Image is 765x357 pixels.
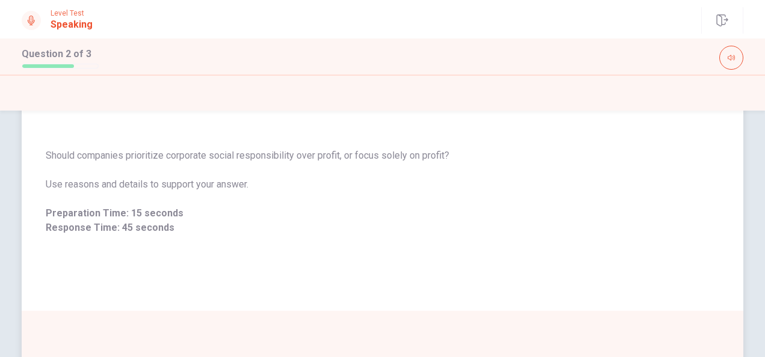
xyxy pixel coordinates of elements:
[46,177,719,192] span: Use reasons and details to support your answer.
[46,221,719,235] span: Response Time: 45 seconds
[22,47,99,61] h1: Question 2 of 3
[46,148,719,163] span: Should companies prioritize corporate social responsibility over profit, or focus solely on profit?
[51,17,93,32] h1: Speaking
[46,206,719,221] span: Preparation Time: 15 seconds
[51,9,93,17] span: Level Test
